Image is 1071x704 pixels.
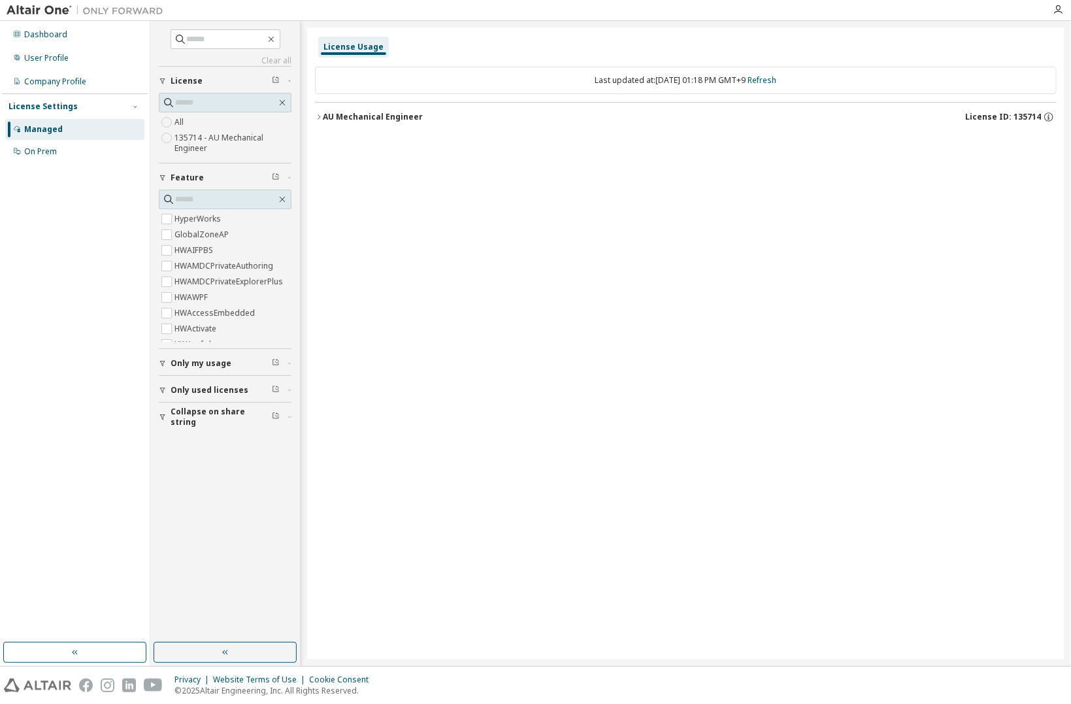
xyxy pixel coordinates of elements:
[171,76,203,86] span: License
[159,349,291,378] button: Only my usage
[315,67,1057,94] div: Last updated at: [DATE] 01:18 PM GMT+9
[174,258,276,274] label: HWAMDCPrivateAuthoring
[272,76,280,86] span: Clear filter
[174,290,210,305] label: HWAWPF
[171,358,231,369] span: Only my usage
[159,67,291,95] button: License
[159,163,291,192] button: Feature
[309,675,376,685] div: Cookie Consent
[24,76,86,87] div: Company Profile
[272,358,280,369] span: Clear filter
[101,679,114,692] img: instagram.svg
[144,679,163,692] img: youtube.svg
[323,112,423,122] div: AU Mechanical Engineer
[171,173,204,183] span: Feature
[174,227,231,243] label: GlobalZoneAP
[272,385,280,395] span: Clear filter
[174,130,291,156] label: 135714 - AU Mechanical Engineer
[213,675,309,685] div: Website Terms of Use
[24,146,57,157] div: On Prem
[159,56,291,66] a: Clear all
[4,679,71,692] img: altair_logo.svg
[272,412,280,422] span: Clear filter
[159,403,291,431] button: Collapse on share string
[748,75,777,86] a: Refresh
[159,376,291,405] button: Only used licenses
[174,685,376,696] p: © 2025 Altair Engineering, Inc. All Rights Reserved.
[323,42,384,52] div: License Usage
[24,53,69,63] div: User Profile
[174,337,216,352] label: HWAcufwh
[174,675,213,685] div: Privacy
[7,4,170,17] img: Altair One
[24,29,67,40] div: Dashboard
[315,103,1057,131] button: AU Mechanical EngineerLicense ID: 135714
[122,679,136,692] img: linkedin.svg
[965,112,1041,122] span: License ID: 135714
[272,173,280,183] span: Clear filter
[174,274,286,290] label: HWAMDCPrivateExplorerPlus
[174,321,219,337] label: HWActivate
[8,101,78,112] div: License Settings
[171,407,272,427] span: Collapse on share string
[171,385,248,395] span: Only used licenses
[174,305,257,321] label: HWAccessEmbedded
[24,124,63,135] div: Managed
[79,679,93,692] img: facebook.svg
[174,114,186,130] label: All
[174,211,223,227] label: HyperWorks
[174,243,216,258] label: HWAIFPBS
